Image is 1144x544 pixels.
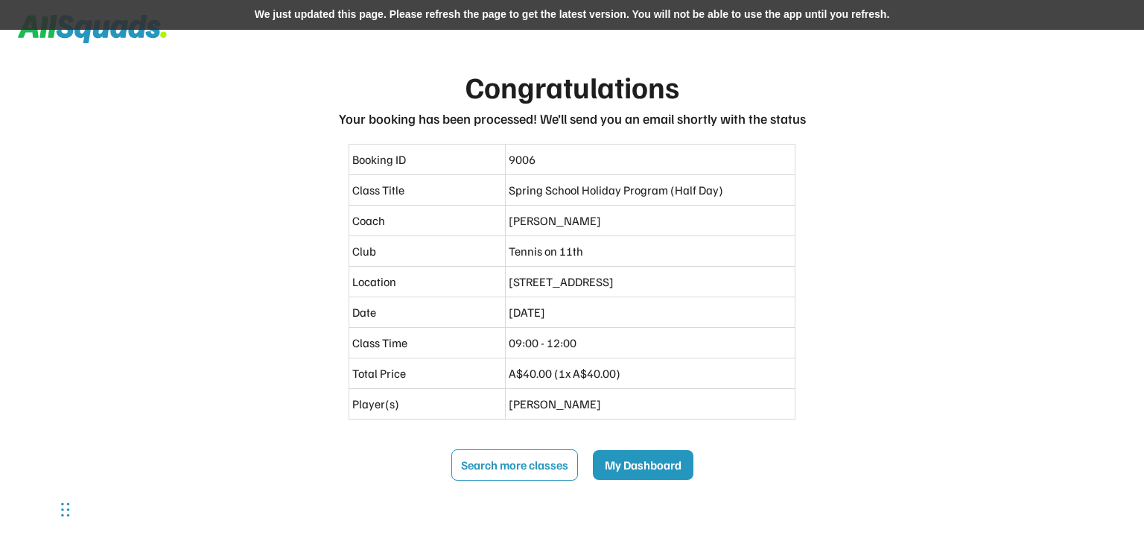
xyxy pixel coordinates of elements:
div: [STREET_ADDRESS] [509,273,792,291]
div: Total Price [352,364,502,382]
div: Spring School Holiday Program (Half Day) [509,181,792,199]
div: Date [352,303,502,321]
div: Your booking has been processed! We’ll send you an email shortly with the status [339,109,806,129]
div: 9006 [509,151,792,168]
div: [PERSON_NAME] [509,395,792,413]
div: Coach [352,212,502,230]
div: Class Title [352,181,502,199]
div: [PERSON_NAME] [509,212,792,230]
div: Booking ID [352,151,502,168]
div: Class Time [352,334,502,352]
div: Congratulations [465,64,679,109]
div: 09:00 - 12:00 [509,334,792,352]
div: Player(s) [352,395,502,413]
div: [DATE] [509,303,792,321]
button: My Dashboard [593,450,693,480]
button: Search more classes [451,449,578,481]
div: Club [352,242,502,260]
div: Location [352,273,502,291]
div: Tennis on 11th [509,242,792,260]
div: A$40.00 (1x A$40.00) [509,364,792,382]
